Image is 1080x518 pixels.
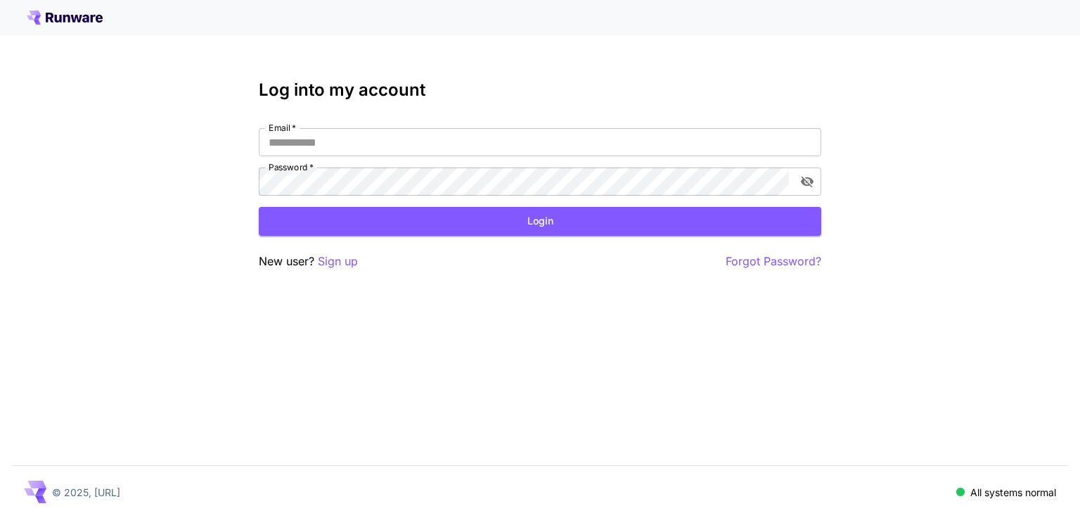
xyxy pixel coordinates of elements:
[52,485,120,500] p: © 2025, [URL]
[726,253,821,270] button: Forgot Password?
[259,253,358,270] p: New user?
[259,80,821,100] h3: Log into my account
[269,161,314,173] label: Password
[970,485,1056,500] p: All systems normal
[259,207,821,236] button: Login
[795,169,820,194] button: toggle password visibility
[318,253,358,270] button: Sign up
[269,122,296,134] label: Email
